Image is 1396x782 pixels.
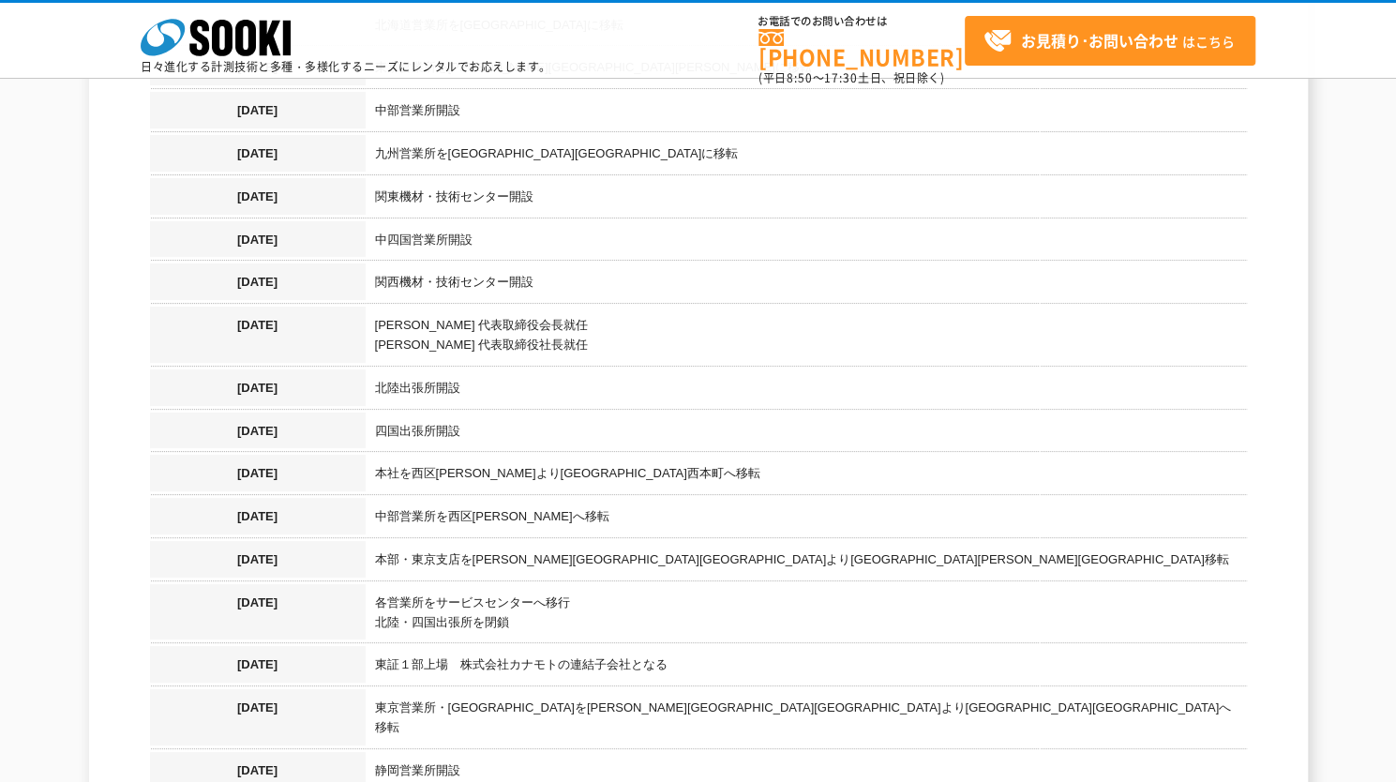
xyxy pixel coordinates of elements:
[366,413,1247,456] td: 四国出張所開設
[758,29,965,68] a: [PHONE_NUMBER]
[983,27,1235,55] span: はこちら
[150,221,366,264] th: [DATE]
[150,541,366,584] th: [DATE]
[366,92,1247,135] td: 中部営業所開設
[150,178,366,221] th: [DATE]
[366,263,1247,307] td: 関西機材・技術センター開設
[758,16,965,27] span: お電話でのお問い合わせは
[366,307,1247,369] td: [PERSON_NAME] 代表取締役会長就任 [PERSON_NAME] 代表取締役社長就任
[150,584,366,647] th: [DATE]
[1021,29,1178,52] strong: お見積り･お問い合わせ
[150,455,366,498] th: [DATE]
[366,221,1247,264] td: 中四国営業所開設
[366,584,1247,647] td: 各営業所をサービスセンターへ移行 北陸・四国出張所を閉鎖
[366,498,1247,541] td: 中部営業所を西区[PERSON_NAME]へ移転
[366,178,1247,221] td: 関東機材・技術センター開設
[150,307,366,369] th: [DATE]
[150,263,366,307] th: [DATE]
[366,369,1247,413] td: 北陸出張所開設
[366,135,1247,178] td: 九州営業所を[GEOGRAPHIC_DATA][GEOGRAPHIC_DATA]に移転
[150,646,366,689] th: [DATE]
[150,498,366,541] th: [DATE]
[366,541,1247,584] td: 本部・東京支店を[PERSON_NAME][GEOGRAPHIC_DATA][GEOGRAPHIC_DATA]より[GEOGRAPHIC_DATA][PERSON_NAME][GEOGRAPHI...
[150,413,366,456] th: [DATE]
[787,69,813,86] span: 8:50
[824,69,858,86] span: 17:30
[366,455,1247,498] td: 本社を西区[PERSON_NAME]より[GEOGRAPHIC_DATA]西本町へ移転
[150,92,366,135] th: [DATE]
[965,16,1255,66] a: お見積り･お問い合わせはこちら
[758,69,944,86] span: (平日 ～ 土日、祝日除く)
[150,135,366,178] th: [DATE]
[366,646,1247,689] td: 東証１部上場 株式会社カナモトの連結子会社となる
[141,61,551,72] p: 日々進化する計測技術と多種・多様化するニーズにレンタルでお応えします。
[150,369,366,413] th: [DATE]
